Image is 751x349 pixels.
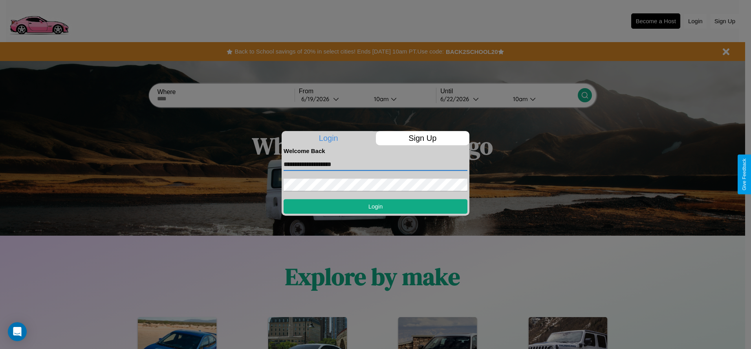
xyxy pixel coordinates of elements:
[8,322,27,341] div: Open Intercom Messenger
[742,159,747,190] div: Give Feedback
[376,131,470,145] p: Sign Up
[284,199,467,214] button: Login
[282,131,375,145] p: Login
[284,148,467,154] h4: Welcome Back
